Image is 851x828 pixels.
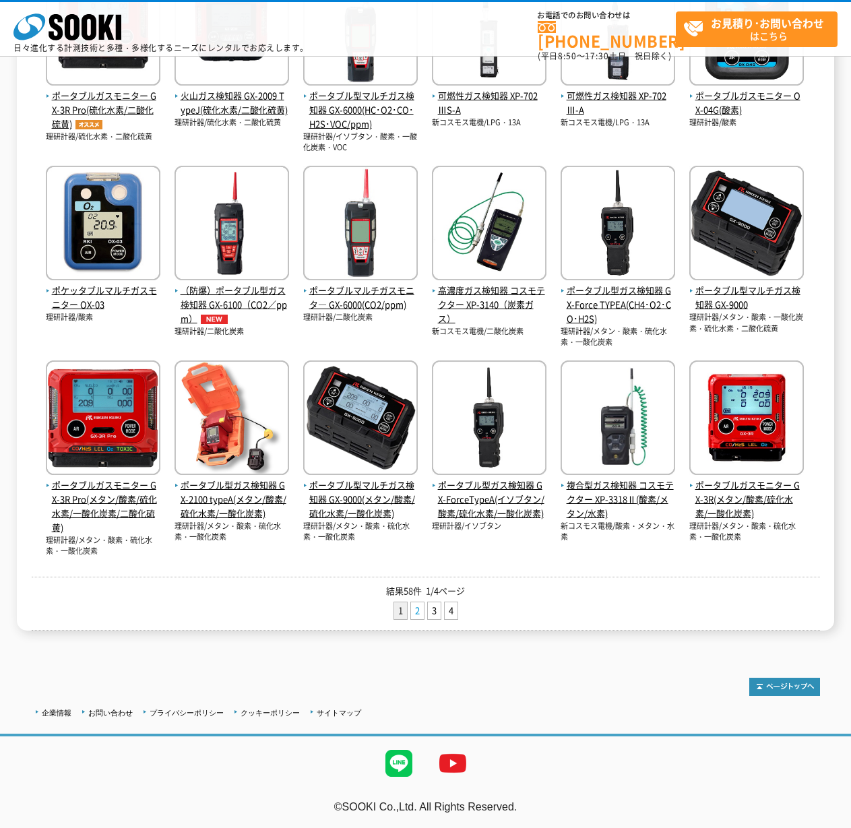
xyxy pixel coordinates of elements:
span: 複合型ガス検知器 コスモテクター XP-3318Ⅱ(酸素/メタン/水素) [561,478,675,520]
a: 火山ガス検知器 GX-2009 TypeJ(硫化水素/二酸化硫黄) [175,75,289,117]
p: 理研計器/硫化水素・二酸化硫黄 [46,131,160,143]
img: LINE [372,736,426,790]
span: ポータブルガスモニター OX-04G(酸素) [689,89,804,117]
p: 結果58件 1/4ページ [32,584,820,598]
a: お問い合わせ [88,709,133,717]
img: GX-Force TYPEA(CH4･O2･CO･H2S) [561,166,675,284]
p: 理研計器/イソブタン [432,521,546,532]
a: ポータブル型マルチガス検知器 GX-9000(メタン/酸素/硫化水素/一酸化炭素) [303,465,418,521]
img: トップページへ [749,678,820,696]
a: サイトマップ [317,709,361,717]
a: ポータブルガスモニター GX-3R Pro(硫化水素/二酸化硫黄)オススメ [46,75,160,131]
img: GX-ForceTypeA(イソブタン/酸素/硫化水素/一酸化炭素) [432,360,546,478]
strong: お見積り･お問い合わせ [711,15,824,31]
span: （防爆）ポータブル型ガス検知器 GX-6100（CO2／ppm） [175,284,289,325]
a: 可燃性ガス検知器 XP-702Ⅲ-A [561,75,675,117]
span: ポータブル型ガス検知器 GX-Force TYPEA(CH4･O2･CO･H2S) [561,284,675,325]
img: YouTube [426,736,480,790]
img: GX-9000(メタン/酸素/硫化水素/一酸化炭素) [303,360,418,478]
span: ポータブル型マルチガス検知器 GX-9000(メタン/酸素/硫化水素/一酸化炭素) [303,478,418,520]
p: 理研計器/メタン・酸素・硫化水素・一酸化炭素 [561,326,675,348]
span: ポータブル型ガス検知器 GX-ForceTypeA(イソブタン/酸素/硫化水素/一酸化炭素) [432,478,546,520]
img: GX-3R(メタン/酸素/硫化水素/一酸化炭素) [689,360,804,478]
a: ポケッタブルマルチガスモニター OX-03 [46,270,160,312]
li: 1 [393,602,408,620]
img: OX-03 [46,166,160,284]
a: ポータブルマルチガスモニタ― GX-6000(CO2/ppm) [303,270,418,312]
a: お見積り･お問い合わせはこちら [676,11,838,47]
span: 高濃度ガス検知器 コスモテクター XP-3140（炭素ガス） [432,284,546,325]
span: お電話でのお問い合わせは [538,11,676,20]
p: 新コスモス電機/酸素・メタン・水素 [561,521,675,543]
span: ポータブルマルチガスモニタ― GX-6000(CO2/ppm) [303,284,418,312]
a: ポータブルガスモニター OX-04G(酸素) [689,75,804,117]
p: 理研計器/二酸化炭素 [175,326,289,338]
a: 高濃度ガス検知器 コスモテクター XP-3140（炭素ガス） [432,270,546,326]
img: NEW [197,315,231,324]
a: 企業情報 [42,709,71,717]
img: XP-3318Ⅱ(酸素/メタン/水素) [561,360,675,478]
span: ポータブル型ガス検知器 GX-2100 typeA(メタン/酸素/硫化水素/一酸化炭素) [175,478,289,520]
a: 3 [428,602,441,619]
span: 火山ガス検知器 GX-2009 TypeJ(硫化水素/二酸化硫黄) [175,89,289,117]
p: 理研計器/酸素 [46,312,160,323]
a: 可燃性ガス検知器 XP-702ⅢS-A [432,75,546,117]
span: 可燃性ガス検知器 XP-702ⅢS-A [432,89,546,117]
p: 理研計器/二酸化炭素 [303,312,418,323]
span: 8:50 [558,50,577,62]
p: 理研計器/メタン・酸素・硫化水素・一酸化炭素 [689,521,804,543]
p: 新コスモス電機/二酸化炭素 [432,326,546,338]
img: オススメ [72,120,106,129]
span: ポータブルガスモニター GX-3R Pro(メタン/酸素/硫化水素/一酸化炭素/二酸化硫黄) [46,478,160,534]
a: 4 [445,602,458,619]
a: ポータブル型ガス検知器 GX-2100 typeA(メタン/酸素/硫化水素/一酸化炭素) [175,465,289,521]
p: 理研計器/メタン・酸素・一酸化炭素・硫化水素・二酸化硫黄 [689,312,804,334]
p: 理研計器/酸素 [689,117,804,129]
img: GX-2100 typeA(メタン/酸素/硫化水素/一酸化炭素) [175,360,289,478]
img: GX-6100（CO2／ppm） [175,166,289,284]
p: 理研計器/メタン・酸素・硫化水素・一酸化炭素 [175,521,289,543]
a: ポータブルガスモニター GX-3R(メタン/酸素/硫化水素/一酸化炭素) [689,465,804,521]
a: プライバシーポリシー [150,709,224,717]
span: ポケッタブルマルチガスモニター OX-03 [46,284,160,312]
p: 新コスモス電機/LPG・13A [561,117,675,129]
img: GX-9000 [689,166,804,284]
a: ポータブル型ガス検知器 GX-Force TYPEA(CH4･O2･CO･H2S) [561,270,675,326]
a: ポータブル型マルチガス検知器 GX-6000(HC･O2･CO･H2S･VOC/ppm) [303,75,418,131]
a: テストMail [799,815,851,827]
span: はこちら [683,12,837,46]
a: 2 [411,602,424,619]
a: [PHONE_NUMBER] [538,21,676,49]
span: 可燃性ガス検知器 XP-702Ⅲ-A [561,89,675,117]
a: （防爆）ポータブル型ガス検知器 GX-6100（CO2／ppm）NEW [175,270,289,326]
p: 理研計器/硫化水素・二酸化硫黄 [175,117,289,129]
a: 複合型ガス検知器 コスモテクター XP-3318Ⅱ(酸素/メタン/水素) [561,465,675,521]
span: 17:30 [585,50,609,62]
img: GX-6000(CO2/ppm) [303,166,418,284]
span: ポータブル型マルチガス検知器 GX-6000(HC･O2･CO･H2S･VOC/ppm) [303,89,418,131]
span: ポータブルガスモニター GX-3R(メタン/酸素/硫化水素/一酸化炭素) [689,478,804,520]
a: ポータブルガスモニター GX-3R Pro(メタン/酸素/硫化水素/一酸化炭素/二酸化硫黄) [46,465,160,535]
img: GX-3R Pro(メタン/酸素/硫化水素/一酸化炭素/二酸化硫黄) [46,360,160,478]
p: 理研計器/メタン・酸素・硫化水素・一酸化炭素 [303,521,418,543]
a: クッキーポリシー [241,709,300,717]
p: 日々進化する計測技術と多種・多様化するニーズにレンタルでお応えします。 [13,44,309,52]
a: ポータブル型マルチガス検知器 GX-9000 [689,270,804,312]
span: ポータブルガスモニター GX-3R Pro(硫化水素/二酸化硫黄) [46,89,160,131]
span: ポータブル型マルチガス検知器 GX-9000 [689,284,804,312]
p: 理研計器/イソブタン・酸素・一酸化炭素・VOC [303,131,418,154]
p: 新コスモス電機/LPG・13A [432,117,546,129]
img: XP-3140（炭素ガス） [432,166,546,284]
p: 理研計器/メタン・酸素・硫化水素・一酸化炭素 [46,535,160,557]
a: ポータブル型ガス検知器 GX-ForceTypeA(イソブタン/酸素/硫化水素/一酸化炭素) [432,465,546,521]
span: (平日 ～ 土日、祝日除く) [538,50,671,62]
